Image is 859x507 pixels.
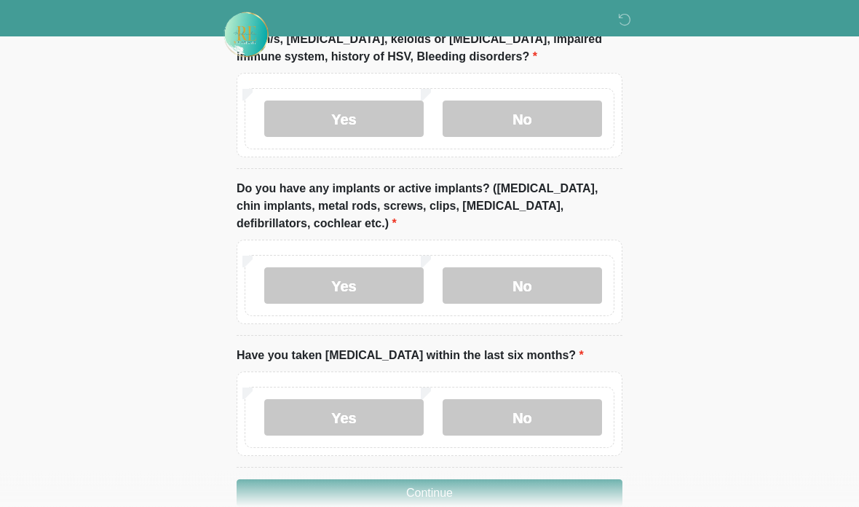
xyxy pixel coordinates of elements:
[237,181,622,233] label: Do you have any implants or active implants? ([MEDICAL_DATA], chin implants, metal rods, screws, ...
[222,11,270,59] img: Rehydrate Aesthetics & Wellness Logo
[237,347,584,365] label: Have you taken [MEDICAL_DATA] within the last six months?
[443,101,602,138] label: No
[264,101,424,138] label: Yes
[443,268,602,304] label: No
[264,400,424,436] label: Yes
[264,268,424,304] label: Yes
[443,400,602,436] label: No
